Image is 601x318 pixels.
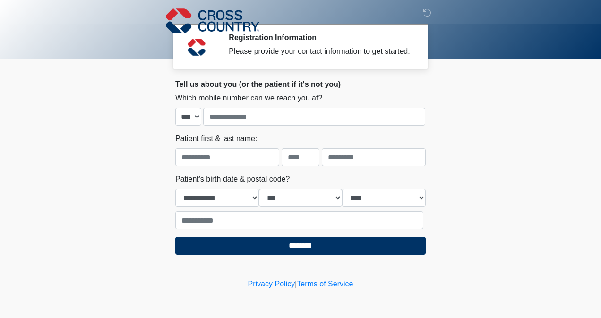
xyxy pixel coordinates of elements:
[295,280,297,288] a: |
[175,174,290,185] label: Patient's birth date & postal code?
[175,92,322,104] label: Which mobile number can we reach you at?
[175,80,426,89] h2: Tell us about you (or the patient if it's not you)
[229,46,412,57] div: Please provide your contact information to get started.
[182,33,211,61] img: Agent Avatar
[297,280,353,288] a: Terms of Service
[248,280,295,288] a: Privacy Policy
[166,7,259,34] img: Cross Country Logo
[175,133,257,144] label: Patient first & last name:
